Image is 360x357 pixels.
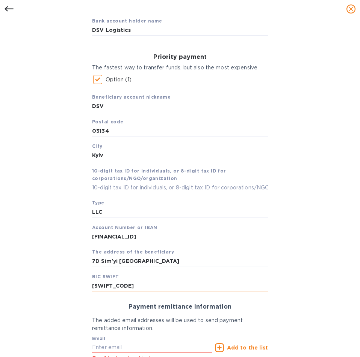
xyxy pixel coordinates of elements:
[92,64,268,72] p: The fastest way to transfer funds, but also the most expensive
[92,316,268,332] p: The added email addresses will be used to send payment remittance information.
[92,200,104,205] b: Type
[92,18,162,24] b: Bank account holder name
[92,342,212,353] input: Enter email
[92,249,174,255] b: The address of the beneficiary
[92,207,268,218] input: Type
[92,54,268,61] h3: Priority payment
[92,231,268,243] input: Account Number or IBAN
[92,150,268,161] input: City
[92,336,105,341] label: Email
[92,125,268,136] input: Postal code
[92,225,157,230] b: Account Number or IBAN
[92,143,103,149] b: City
[92,303,268,310] h3: Payment remittance information
[106,76,132,84] p: Option (1)
[92,168,226,181] b: 10-digit tax ID for individuals, or 8-digit tax ID for corporations/NGO/organization
[227,345,268,351] u: Add to the list
[92,101,268,112] input: Beneficiary account nickname
[92,280,268,292] input: BIC SWIFT
[92,94,171,100] b: Beneficiary account nickname
[92,119,123,124] b: Postal code
[92,274,119,279] b: BIC SWIFT
[92,256,268,267] input: The address of the beneficiary
[92,182,268,193] input: 10-digit tax ID for individuals, or 8-digit tax ID for corporations/NGO/organization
